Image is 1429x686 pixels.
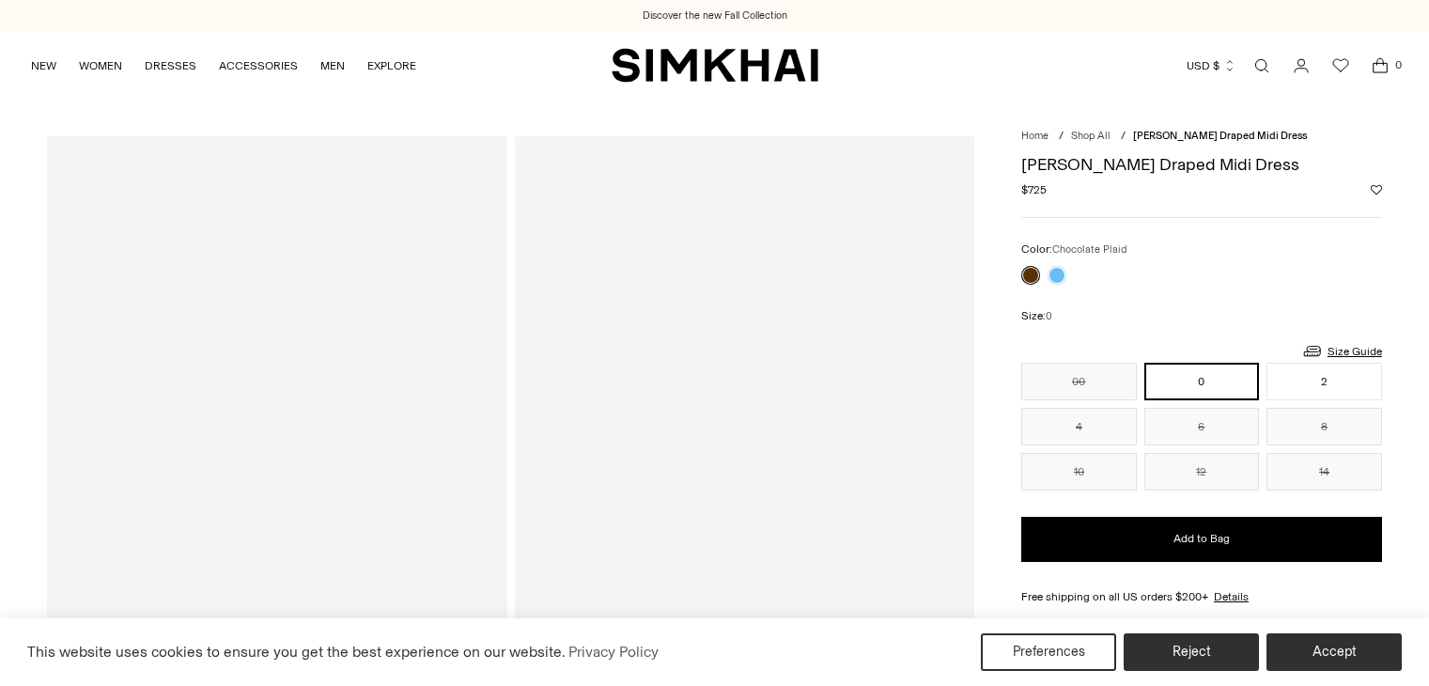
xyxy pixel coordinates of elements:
a: SIMKHAI [612,47,818,84]
a: DRESSES [145,45,196,86]
a: Size Guide [1301,339,1382,363]
nav: breadcrumbs [1021,129,1382,145]
a: ACCESSORIES [219,45,298,86]
a: Shop All [1071,130,1111,142]
a: Go to the account page [1282,47,1320,85]
button: 8 [1266,408,1382,445]
button: 6 [1144,408,1260,445]
div: / [1059,129,1064,145]
span: $725 [1021,181,1047,198]
label: Size: [1021,307,1052,325]
button: 4 [1021,408,1137,445]
span: This website uses cookies to ensure you get the best experience on our website. [27,643,566,661]
a: Open cart modal [1361,47,1399,85]
button: Add to Wishlist [1371,184,1382,195]
button: 12 [1144,453,1260,491]
button: 10 [1021,453,1137,491]
a: Home [1021,130,1048,142]
a: Open search modal [1243,47,1281,85]
label: Color: [1021,241,1126,258]
button: 14 [1266,453,1382,491]
button: 0 [1144,363,1260,400]
button: 2 [1266,363,1382,400]
a: Discover the new Fall Collection [643,8,787,23]
span: 0 [1046,310,1052,322]
a: WOMEN [79,45,122,86]
button: Add to Bag [1021,517,1382,562]
a: Details [1214,588,1249,605]
button: Preferences [981,633,1116,671]
a: Wishlist [1322,47,1359,85]
button: Reject [1124,633,1259,671]
span: Chocolate Plaid [1052,243,1126,256]
a: MEN [320,45,345,86]
button: USD $ [1187,45,1236,86]
a: NEW [31,45,56,86]
button: 00 [1021,363,1137,400]
span: [PERSON_NAME] Draped Midi Dress [1133,130,1307,142]
span: 0 [1390,56,1406,73]
div: Free shipping on all US orders $200+ [1021,588,1382,605]
div: / [1121,129,1126,145]
h1: [PERSON_NAME] Draped Midi Dress [1021,156,1382,173]
span: Add to Bag [1173,531,1230,547]
a: Privacy Policy (opens in a new tab) [566,638,661,666]
button: Accept [1266,633,1402,671]
a: EXPLORE [367,45,416,86]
